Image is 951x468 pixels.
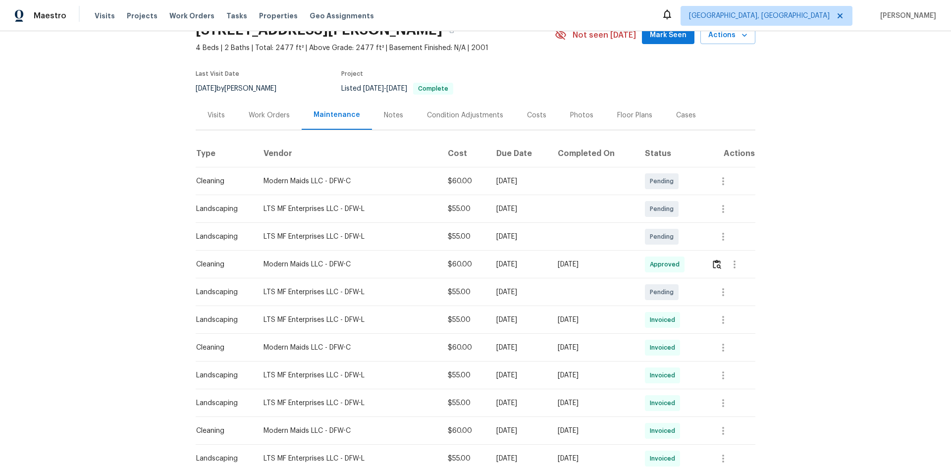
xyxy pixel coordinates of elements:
span: Invoiced [650,343,679,353]
div: Floor Plans [617,110,652,120]
span: Complete [414,86,452,92]
span: Not seen [DATE] [573,30,636,40]
div: [DATE] [558,454,629,464]
th: Cost [440,140,488,167]
div: [DATE] [496,204,542,214]
div: [DATE] [558,343,629,353]
th: Vendor [256,140,440,167]
span: Visits [95,11,115,21]
div: Photos [570,110,593,120]
div: Cases [676,110,696,120]
div: LTS MF Enterprises LLC - DFW-L [264,370,432,380]
div: $55.00 [448,287,480,297]
th: Due Date [488,140,550,167]
span: Last Visit Date [196,71,239,77]
div: Landscaping [196,398,248,408]
div: [DATE] [558,315,629,325]
div: Landscaping [196,232,248,242]
div: [DATE] [558,370,629,380]
span: Invoiced [650,454,679,464]
div: Landscaping [196,204,248,214]
div: [DATE] [496,370,542,380]
span: [DATE] [386,85,407,92]
button: Actions [700,26,755,45]
span: Pending [650,232,678,242]
span: Maestro [34,11,66,21]
th: Type [196,140,256,167]
div: [DATE] [496,454,542,464]
span: Project [341,71,363,77]
th: Actions [703,140,755,167]
div: $60.00 [448,343,480,353]
div: $55.00 [448,398,480,408]
div: Costs [527,110,546,120]
span: Tasks [226,12,247,19]
span: [DATE] [196,85,216,92]
span: [DATE] [363,85,384,92]
h2: [STREET_ADDRESS][PERSON_NAME] [196,25,442,35]
div: Landscaping [196,315,248,325]
div: [DATE] [558,426,629,436]
div: [DATE] [558,260,629,269]
span: Projects [127,11,158,21]
span: Actions [708,29,747,42]
div: Cleaning [196,260,248,269]
div: Landscaping [196,454,248,464]
span: 4 Beds | 2 Baths | Total: 2477 ft² | Above Grade: 2477 ft² | Basement Finished: N/A | 2001 [196,43,555,53]
span: Properties [259,11,298,21]
th: Status [637,140,703,167]
div: $60.00 [448,176,480,186]
div: [DATE] [496,343,542,353]
div: [DATE] [496,260,542,269]
th: Completed On [550,140,637,167]
div: Visits [208,110,225,120]
span: Approved [650,260,684,269]
div: Cleaning [196,343,248,353]
span: Pending [650,287,678,297]
div: LTS MF Enterprises LLC - DFW-L [264,398,432,408]
div: $55.00 [448,315,480,325]
div: Landscaping [196,287,248,297]
span: Invoiced [650,398,679,408]
span: Invoiced [650,370,679,380]
span: Invoiced [650,315,679,325]
span: Mark Seen [650,29,687,42]
div: LTS MF Enterprises LLC - DFW-L [264,204,432,214]
span: Geo Assignments [310,11,374,21]
span: Pending [650,176,678,186]
button: Mark Seen [642,26,694,45]
div: Work Orders [249,110,290,120]
div: Modern Maids LLC - DFW-C [264,343,432,353]
div: LTS MF Enterprises LLC - DFW-L [264,287,432,297]
div: [DATE] [496,287,542,297]
div: Maintenance [314,110,360,120]
span: Listed [341,85,453,92]
div: LTS MF Enterprises LLC - DFW-L [264,454,432,464]
div: Cleaning [196,426,248,436]
div: LTS MF Enterprises LLC - DFW-L [264,232,432,242]
div: LTS MF Enterprises LLC - DFW-L [264,315,432,325]
div: $60.00 [448,260,480,269]
span: [GEOGRAPHIC_DATA], [GEOGRAPHIC_DATA] [689,11,830,21]
div: Cleaning [196,176,248,186]
div: $60.00 [448,426,480,436]
div: Modern Maids LLC - DFW-C [264,426,432,436]
img: Review Icon [713,260,721,269]
div: $55.00 [448,454,480,464]
div: $55.00 [448,204,480,214]
div: [DATE] [496,398,542,408]
div: by [PERSON_NAME] [196,83,288,95]
div: Landscaping [196,370,248,380]
span: Work Orders [169,11,214,21]
div: [DATE] [496,176,542,186]
div: [DATE] [496,315,542,325]
span: Pending [650,204,678,214]
div: [DATE] [558,398,629,408]
div: [DATE] [496,232,542,242]
div: Modern Maids LLC - DFW-C [264,176,432,186]
div: Condition Adjustments [427,110,503,120]
div: $55.00 [448,232,480,242]
div: $55.00 [448,370,480,380]
div: [DATE] [496,426,542,436]
span: Invoiced [650,426,679,436]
